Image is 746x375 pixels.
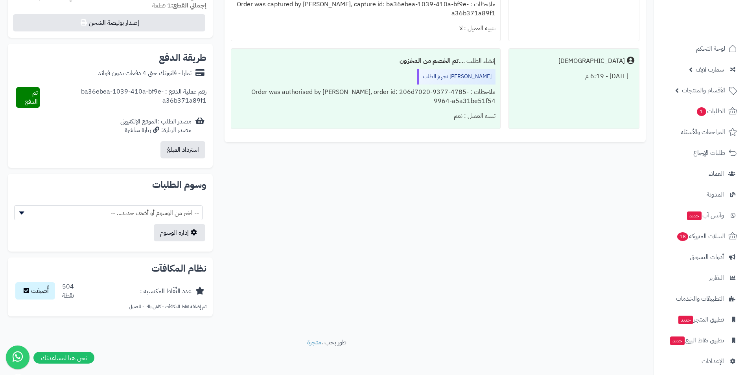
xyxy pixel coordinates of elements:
h2: نظام المكافآت [14,264,206,273]
span: تطبيق نقاط البيع [669,335,724,346]
div: ملاحظات : Order was authorised by [PERSON_NAME], order id: 206d7020-9377-4785-9964-a5a31be51f54 [236,85,495,109]
span: -- اختر من الوسوم أو أضف جديد... -- [14,205,203,220]
span: الإعدادات [702,356,724,367]
span: الأقسام والمنتجات [682,85,725,96]
a: المدونة [659,185,741,204]
strong: إجمالي القطع: [171,1,206,10]
div: عدد النِّقَاط المكتسبة : [140,287,192,296]
span: 18 [677,232,688,241]
div: تنبيه العميل : نعم [236,108,495,124]
span: طلبات الإرجاع [693,147,725,158]
button: استرداد المبلغ [160,141,205,158]
span: المدونة [707,189,724,200]
span: وآتس آب [686,210,724,221]
div: [DEMOGRAPHIC_DATA] [558,57,625,66]
span: جديد [670,336,685,345]
a: الطلبات1 [659,102,741,121]
span: 1 [697,107,706,116]
h2: وسوم الطلبات [14,180,206,189]
div: مصدر الزيارة: زيارة مباشرة [120,126,192,135]
div: نقطة [62,291,74,300]
a: إدارة الوسوم [154,224,205,241]
a: تطبيق نقاط البيعجديد [659,331,741,350]
div: إنشاء الطلب .... [236,53,495,69]
a: لوحة التحكم [659,39,741,58]
h2: طريقة الدفع [159,53,206,63]
span: المراجعات والأسئلة [681,127,725,138]
small: 1 قطعة [152,1,206,10]
div: مصدر الطلب :الموقع الإلكتروني [120,117,192,135]
span: -- اختر من الوسوم أو أضف جديد... -- [15,206,202,221]
span: جديد [678,316,693,324]
a: تطبيق المتجرجديد [659,310,741,329]
span: العملاء [709,168,724,179]
span: أدوات التسويق [690,252,724,263]
button: أُضيفت [15,282,55,300]
div: 504 [62,282,74,300]
b: تم الخصم من المخزون [400,56,459,66]
a: التقارير [659,268,741,287]
a: المراجعات والأسئلة [659,123,741,142]
a: العملاء [659,164,741,183]
span: لوحة التحكم [696,43,725,54]
div: رقم عملية الدفع : ba36ebea-1039-410a-bf9e-a36b371a89f1 [40,87,206,108]
div: [DATE] - 6:19 م [514,69,634,84]
a: السلات المتروكة18 [659,227,741,246]
a: أدوات التسويق [659,248,741,267]
div: تنبيه العميل : لا [236,21,495,36]
a: الإعدادات [659,352,741,371]
img: logo-2.png [693,21,739,37]
a: متجرة [307,338,321,347]
div: [PERSON_NAME] تجهيز الطلب [417,69,495,85]
span: سمارت لايف [696,64,724,75]
span: تم الدفع [25,88,38,107]
span: جديد [687,211,702,220]
a: وآتس آبجديد [659,206,741,225]
span: الطلبات [696,106,725,117]
a: طلبات الإرجاع [659,143,741,162]
button: إصدار بوليصة الشحن [13,14,205,31]
a: التطبيقات والخدمات [659,289,741,308]
p: تم إضافة نقاط المكافآت - كاش باك - للعميل [14,303,206,310]
span: التقارير [709,272,724,283]
span: التطبيقات والخدمات [676,293,724,304]
span: تطبيق المتجر [678,314,724,325]
div: تمارا - فاتورتك حتى 4 دفعات بدون فوائد [98,69,192,78]
span: السلات المتروكة [676,231,725,242]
